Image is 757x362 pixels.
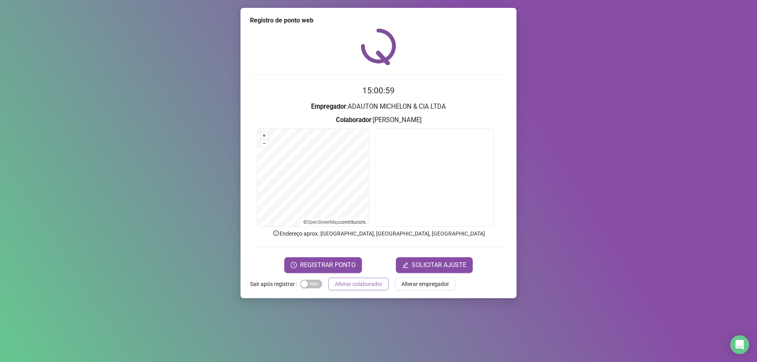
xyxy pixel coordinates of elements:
span: edit [402,262,408,268]
strong: Colaborador [336,116,371,124]
span: REGISTRAR PONTO [300,260,356,270]
a: OpenStreetMap [307,219,339,225]
button: – [261,140,268,147]
strong: Empregador [311,103,346,110]
li: © contributors. [303,219,367,225]
h3: : [PERSON_NAME] [250,115,507,125]
button: REGISTRAR PONTO [284,257,362,273]
span: info-circle [272,230,280,237]
h3: : ADAUTON MICHELON & CIA LTDA [250,102,507,112]
span: clock-circle [291,262,297,268]
span: Alterar empregador [401,280,449,288]
img: QRPoint [361,28,396,65]
p: Endereço aprox. : [GEOGRAPHIC_DATA], [GEOGRAPHIC_DATA], [GEOGRAPHIC_DATA] [250,229,507,238]
button: + [261,132,268,139]
div: Registro de ponto web [250,16,507,25]
label: Sair após registrar [250,278,300,290]
button: editSOLICITAR AJUSTE [396,257,473,273]
span: Alterar colaborador [335,280,382,288]
span: SOLICITAR AJUSTE [412,260,466,270]
button: Alterar colaborador [328,278,389,290]
time: 15:00:59 [362,86,395,95]
button: Alterar empregador [395,278,455,290]
div: Open Intercom Messenger [730,335,749,354]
